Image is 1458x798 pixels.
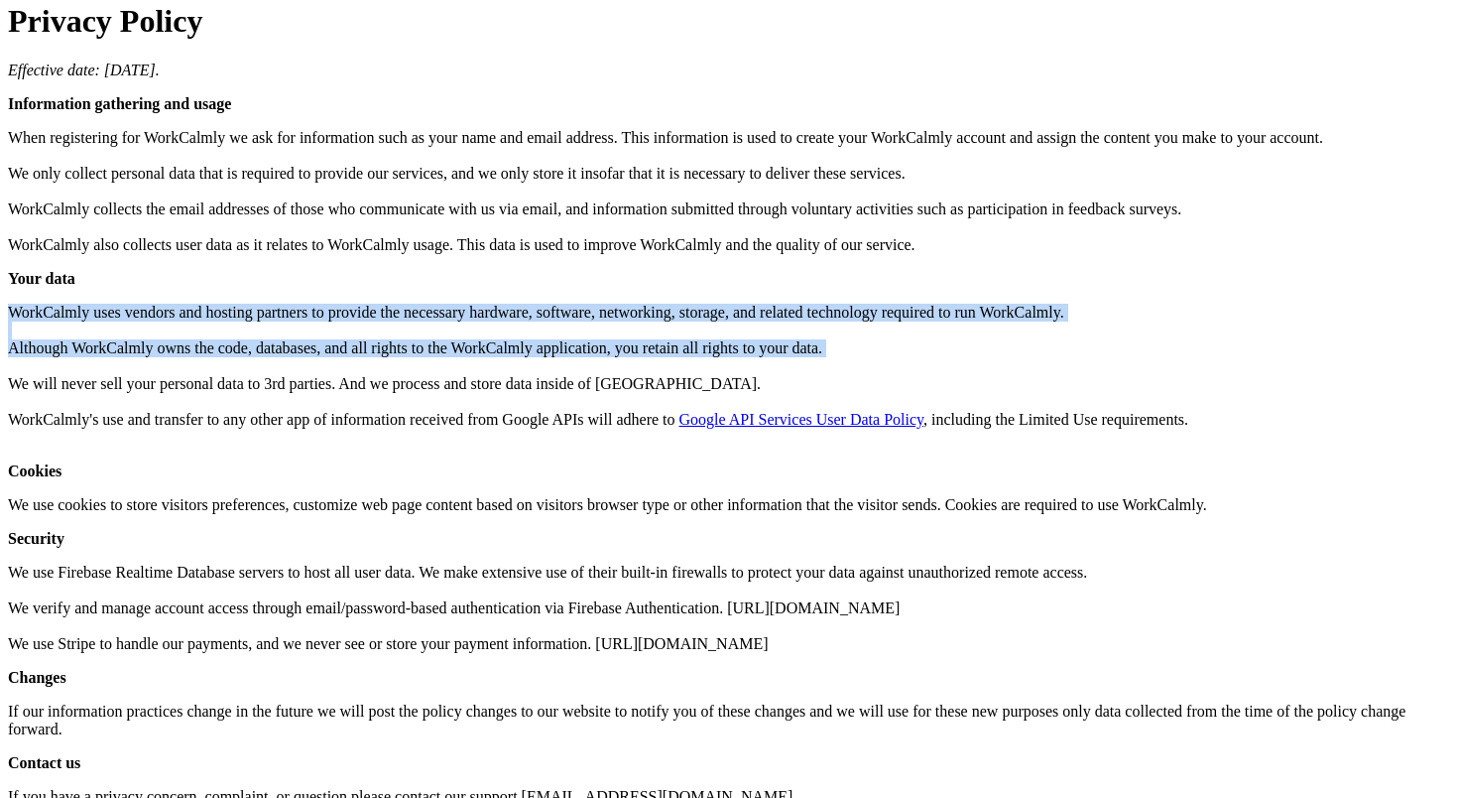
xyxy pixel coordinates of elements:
[8,129,1450,254] p: When registering for WorkCalmly we ask for information such as your name and email address. This ...
[8,304,1450,447] p: WorkCalmly uses vendors and hosting partners to provide the necessary hardware, software, network...
[8,564,1450,653] p: We use Firebase Realtime Database servers to host all user data. We make extensive use of their b...
[8,669,66,686] strong: Changes
[8,496,1450,514] p: We use cookies to store visitors preferences, customize web page content based on visitors browse...
[8,754,80,771] strong: Contact us
[8,463,61,479] strong: Cookies
[8,703,1450,738] p: If our information practices change in the future we will post the policy changes to our website ...
[8,270,75,287] strong: Your data
[8,95,231,112] strong: Information gathering and usage
[679,411,923,428] a: Google API Services User Data Policy
[8,62,160,78] i: Effective date: [DATE].
[8,530,64,547] strong: Security
[8,3,1450,40] h1: Privacy Policy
